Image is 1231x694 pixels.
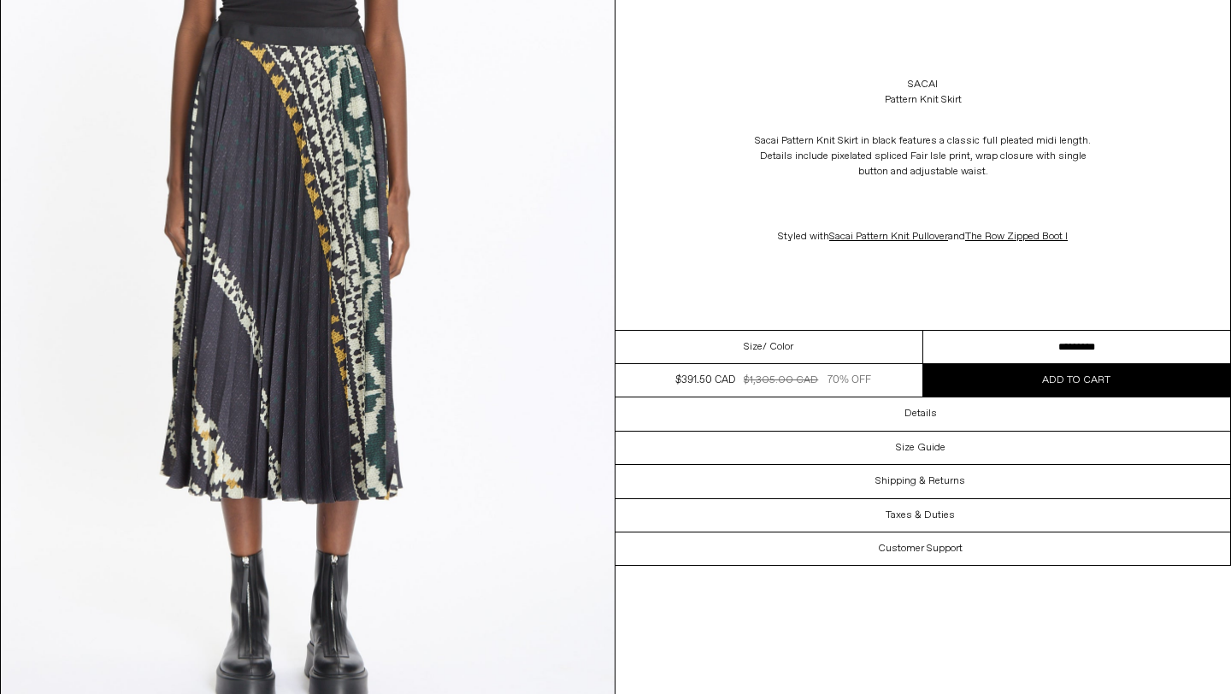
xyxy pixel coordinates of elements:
a: The Row Zipped Boot I [965,230,1068,244]
div: $391.50 CAD [675,373,735,388]
p: Sacai Pattern Knit Skirt in black features a classic full pleated midi length. Details include pi... [752,125,1094,188]
span: Styled with and [778,230,1068,244]
a: Sacai Pattern Knit Pullover [829,230,948,244]
span: / Color [763,339,793,355]
div: Pattern Knit Skirt [885,92,962,108]
div: $1,305.00 CAD [744,373,818,388]
div: 70% OFF [828,373,871,388]
h3: Shipping & Returns [875,475,965,487]
h3: Taxes & Duties [886,509,955,521]
h3: Details [904,408,937,420]
span: Add to cart [1042,373,1110,387]
span: Size [744,339,763,355]
h3: Size Guide [896,442,945,454]
a: Sacai [908,77,938,92]
button: Add to cart [923,364,1231,397]
h3: Customer Support [878,543,963,555]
